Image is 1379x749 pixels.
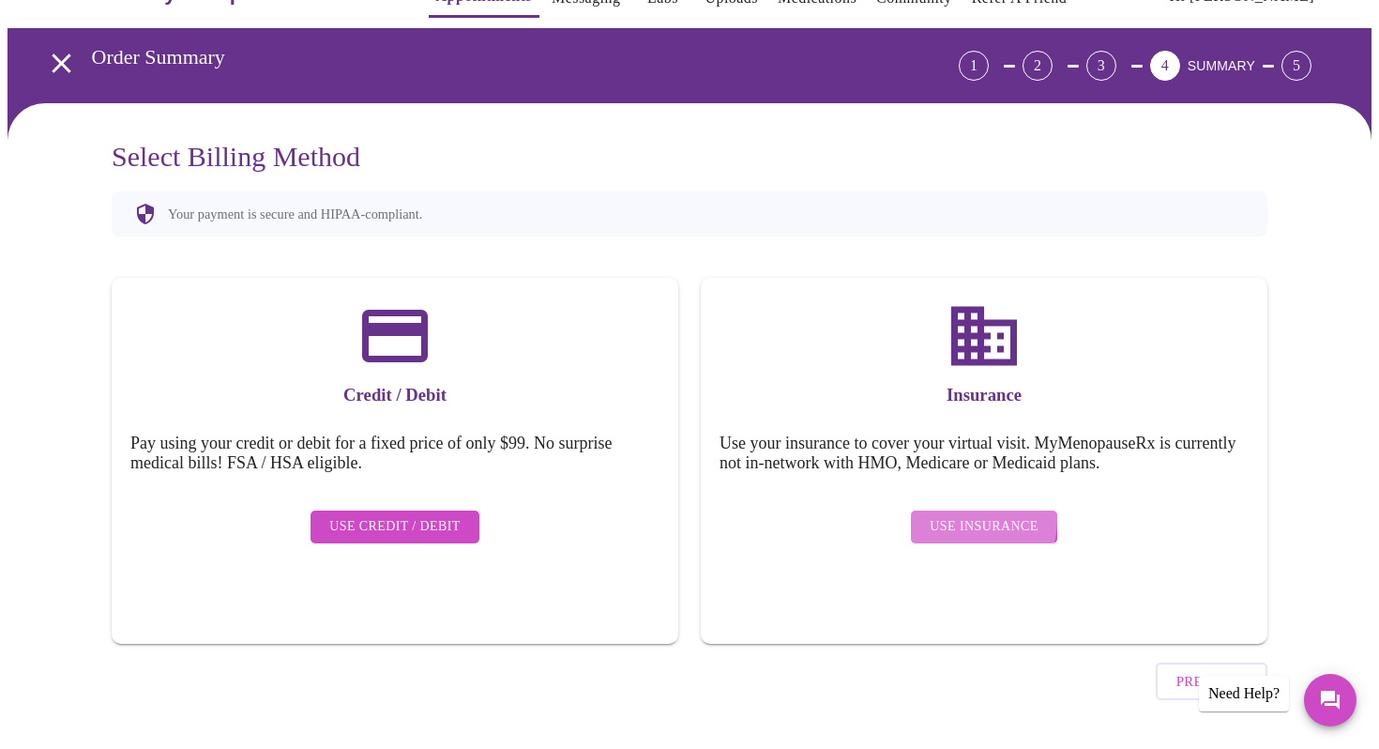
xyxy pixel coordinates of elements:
[311,511,479,543] button: Use Credit / Debit
[1176,669,1247,694] span: Previous
[1199,676,1289,711] div: Need Help?
[130,434,659,473] h5: Pay using your credit or debit for a fixed price of only $99. No surprise medical bills! FSA / HS...
[959,51,989,81] div: 1
[930,515,1038,539] span: Use Insurance
[1023,51,1053,81] div: 2
[1086,51,1116,81] div: 3
[1156,663,1267,700] button: Previous
[1188,58,1255,73] span: SUMMARY
[112,141,1267,173] h3: Select Billing Method
[329,515,461,539] span: Use Credit / Debit
[720,385,1249,405] h3: Insurance
[1304,674,1356,726] button: Messages
[911,511,1056,543] button: Use Insurance
[130,385,659,405] h3: Credit / Debit
[720,434,1249,473] h5: Use your insurance to cover your virtual visit. MyMenopauseRx is currently not in-network with HM...
[1150,51,1180,81] div: 4
[168,206,422,222] p: Your payment is secure and HIPAA-compliant.
[1281,51,1311,81] div: 5
[34,36,89,91] button: open drawer
[92,45,855,69] h3: Order Summary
